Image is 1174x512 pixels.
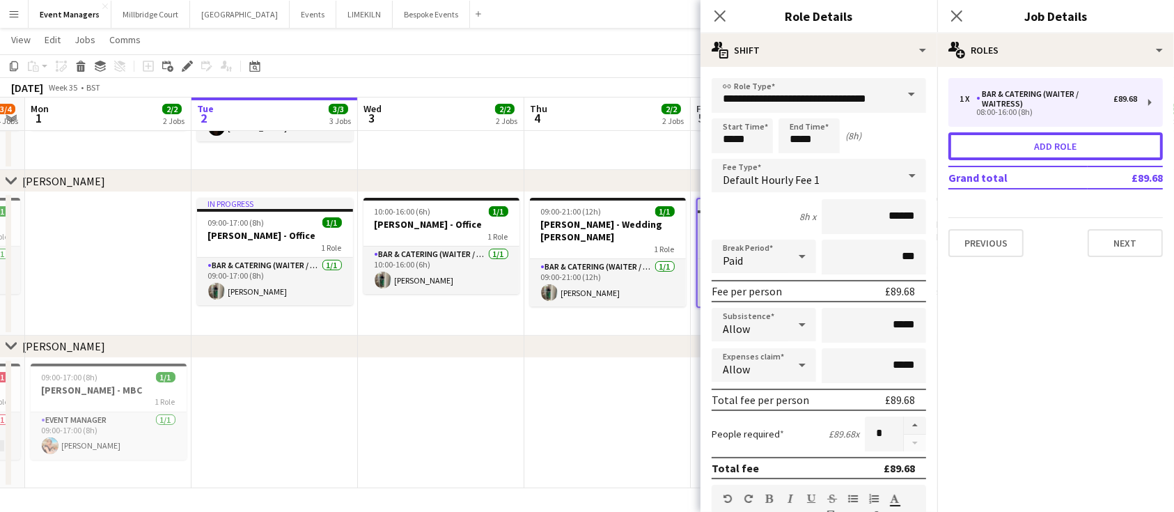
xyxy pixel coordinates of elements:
[694,110,707,126] span: 5
[29,110,49,126] span: 1
[69,31,101,49] a: Jobs
[937,33,1174,67] div: Roles
[948,132,1163,160] button: Add role
[197,198,353,209] div: In progress
[662,104,681,114] span: 2/2
[530,102,547,115] span: Thu
[712,428,784,440] label: People required
[393,1,470,28] button: Bespoke Events
[662,116,684,126] div: 2 Jobs
[960,94,976,104] div: 1 x
[1113,94,1137,104] div: £89.68
[162,104,182,114] span: 2/2
[799,210,816,223] div: 8h x
[11,81,43,95] div: [DATE]
[530,198,686,307] app-job-card: 09:00-21:00 (12h)1/1[PERSON_NAME] - Wedding [PERSON_NAME]1 RoleBar & Catering (Waiter / waitress)...
[827,493,837,504] button: Strikethrough
[495,104,515,114] span: 2/2
[363,198,519,294] app-job-card: 10:00-16:00 (6h)1/1[PERSON_NAME] - Office1 RoleBar & Catering (Waiter / waitress)1/110:00-16:00 (...
[488,231,508,242] span: 1 Role
[22,174,105,188] div: [PERSON_NAME]
[31,384,187,396] h3: [PERSON_NAME] - MBC
[375,206,431,217] span: 10:00-16:00 (6h)
[336,1,393,28] button: LIMEKILN
[197,258,353,305] app-card-role: Bar & Catering (Waiter / waitress)1/109:00-17:00 (8h)[PERSON_NAME]
[785,493,795,504] button: Italic
[712,393,809,407] div: Total fee per person
[948,166,1088,189] td: Grand total
[31,102,49,115] span: Mon
[208,217,265,228] span: 09:00-17:00 (8h)
[698,259,851,307] app-card-role: Bar & Catering (Waiter / waitress)0/108:00-16:00 (8h)
[904,417,926,435] button: Increase
[197,102,214,115] span: Tue
[45,33,61,46] span: Edit
[42,372,98,382] span: 09:00-17:00 (8h)
[86,82,100,93] div: BST
[1088,166,1163,189] td: £89.68
[6,31,36,49] a: View
[329,116,351,126] div: 3 Jobs
[111,1,190,28] button: Millbridge Court
[530,218,686,243] h3: [PERSON_NAME] - Wedding [PERSON_NAME]
[109,33,141,46] span: Comms
[363,218,519,231] h3: [PERSON_NAME] - Office
[701,7,937,25] h3: Role Details
[22,339,105,353] div: [PERSON_NAME]
[869,493,879,504] button: Ordered List
[363,247,519,294] app-card-role: Bar & Catering (Waiter / waitress)1/110:00-16:00 (6h)[PERSON_NAME]
[197,198,353,305] app-job-card: In progress09:00-17:00 (8h)1/1[PERSON_NAME] - Office1 RoleBar & Catering (Waiter / waitress)1/109...
[806,493,816,504] button: Underline
[723,254,743,267] span: Paid
[655,244,675,254] span: 1 Role
[530,259,686,307] app-card-role: Bar & Catering (Waiter / waitress)1/109:00-21:00 (12h)[PERSON_NAME]
[712,284,782,298] div: Fee per person
[155,396,175,407] span: 1 Role
[696,198,852,308] app-job-card: Draft08:00-16:00 (8h)0/1[PERSON_NAME]1 RoleBar & Catering (Waiter / waitress)0/108:00-16:00 (8h)
[322,242,342,253] span: 1 Role
[698,231,851,243] h3: [PERSON_NAME]
[885,393,915,407] div: £89.68
[890,493,900,504] button: Text Color
[541,206,602,217] span: 09:00-21:00 (12h)
[960,109,1137,116] div: 08:00-16:00 (8h)
[976,89,1113,109] div: Bar & Catering (Waiter / waitress)
[363,102,382,115] span: Wed
[829,428,859,440] div: £89.68 x
[496,116,517,126] div: 2 Jobs
[290,1,336,28] button: Events
[885,284,915,298] div: £89.68
[723,362,750,376] span: Allow
[31,412,187,460] app-card-role: Event Manager1/109:00-17:00 (8h)[PERSON_NAME]
[937,7,1174,25] h3: Job Details
[104,31,146,49] a: Comms
[329,104,348,114] span: 3/3
[655,206,675,217] span: 1/1
[195,110,214,126] span: 2
[46,82,81,93] span: Week 35
[322,217,342,228] span: 1/1
[698,199,851,210] div: Draft
[156,372,175,382] span: 1/1
[197,229,353,242] h3: [PERSON_NAME] - Office
[948,229,1024,257] button: Previous
[884,461,915,475] div: £89.68
[190,1,290,28] button: [GEOGRAPHIC_DATA]
[39,31,66,49] a: Edit
[744,493,753,504] button: Redo
[723,493,733,504] button: Undo
[528,110,547,126] span: 4
[765,493,774,504] button: Bold
[31,364,187,460] app-job-card: 09:00-17:00 (8h)1/1[PERSON_NAME] - MBC1 RoleEvent Manager1/109:00-17:00 (8h)[PERSON_NAME]
[11,33,31,46] span: View
[489,206,508,217] span: 1/1
[848,493,858,504] button: Unordered List
[361,110,382,126] span: 3
[845,130,861,142] div: (8h)
[29,1,111,28] button: Event Managers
